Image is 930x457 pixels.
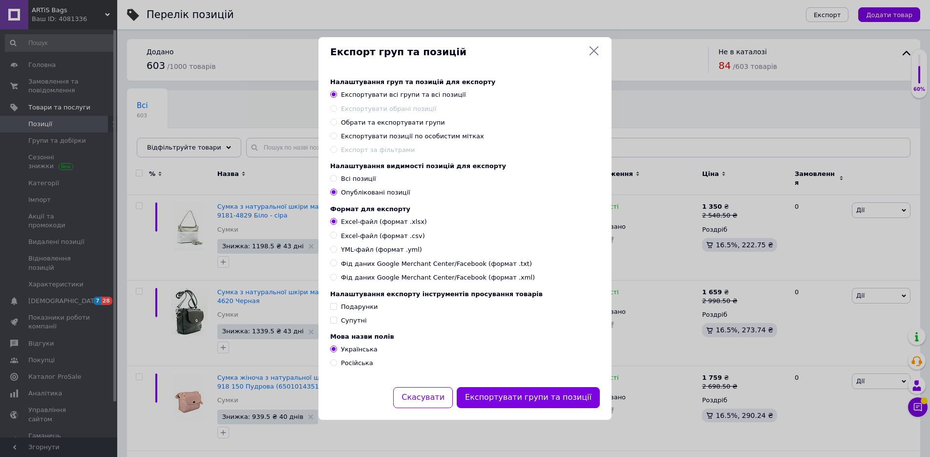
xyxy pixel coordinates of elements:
span: Експорт груп та позицій [330,45,584,59]
div: Формат для експорту [330,205,600,213]
div: Супутні [341,316,367,325]
span: Експортувати обрані позиції [341,105,436,112]
span: Експорт за фільтрами [341,146,415,153]
button: Експортувати групи та позиції [457,387,600,408]
div: Налаштування експорту інструментів просування товарів [330,290,600,298]
span: Фід даних Google Merchant Center/Facebook (формат .txt) [341,260,532,268]
span: Excel-файл (формат .csv) [341,232,425,240]
span: YML-файл (формат .yml) [341,245,422,254]
span: Експортувати всі групи та всі позиції [341,91,466,98]
span: Російська [341,359,373,367]
span: Обрати та експортувати групи [341,119,445,126]
span: Excel-файл (формат .xlsx) [341,218,427,226]
button: Скасувати [393,387,453,408]
span: Всі позиції [341,175,376,182]
div: Налаштування видимості позицій для експорту [330,162,600,170]
div: Мова назви полів [330,333,600,340]
span: Українська [341,346,378,353]
span: Опубліковані позиції [341,189,410,196]
span: Фід даних Google Merchant Center/Facebook (формат .xml) [341,273,535,282]
div: Подарунки [341,303,378,311]
span: Експортувати позиції по особистим мітках [341,132,484,140]
div: Налаштування груп та позицій для експорту [330,78,600,86]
